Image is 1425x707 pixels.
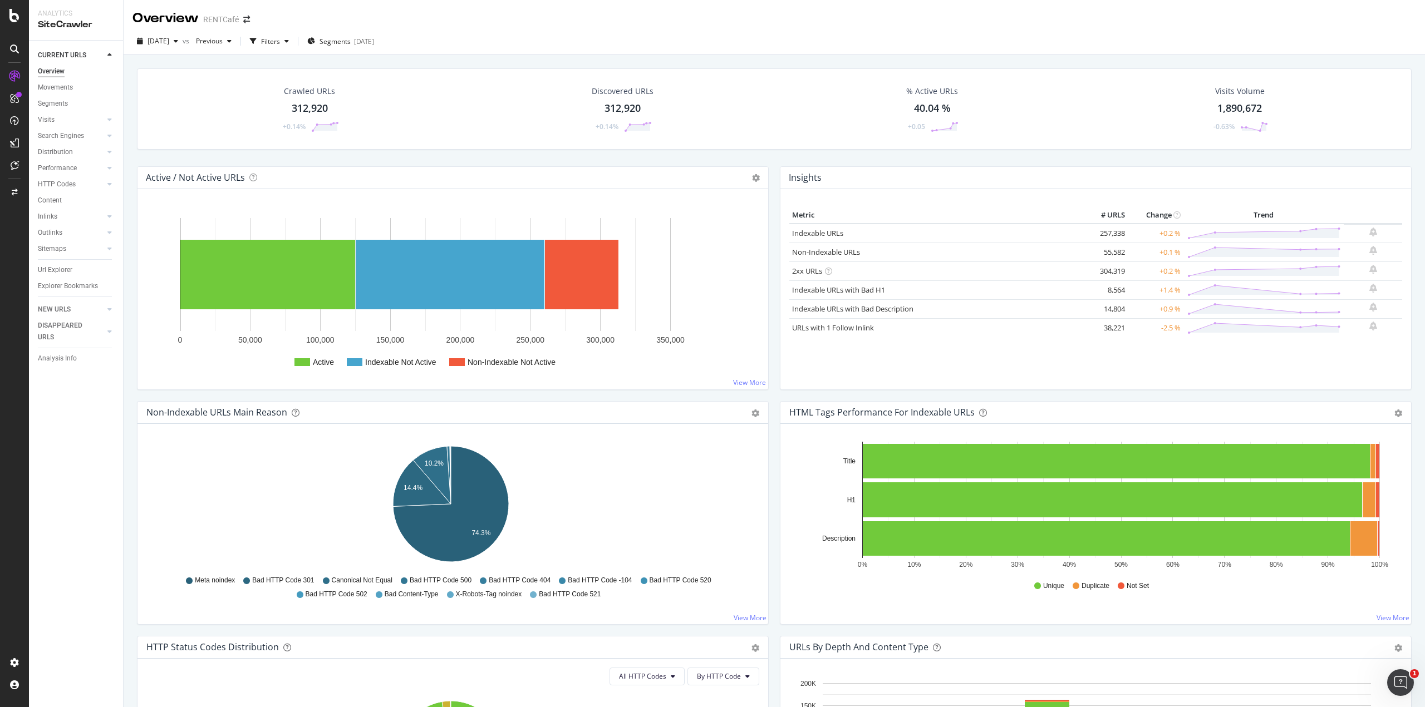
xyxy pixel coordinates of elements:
a: HTTP Codes [38,179,104,190]
div: Sitemaps [38,243,66,255]
span: Not Set [1127,581,1149,591]
a: Search Engines [38,130,104,142]
text: 100% [1371,561,1388,568]
a: Analysis Info [38,353,115,364]
div: +0.05 [908,122,925,131]
div: +0.14% [596,122,618,131]
span: 2025 Aug. 20th [148,36,169,46]
span: Previous [191,36,223,46]
div: Search Engines [38,130,84,142]
text: 0% [858,561,868,568]
span: vs [183,36,191,46]
div: Distribution [38,146,73,158]
text: 74.3% [471,529,490,537]
a: Inlinks [38,211,104,223]
text: Non-Indexable Not Active [468,358,556,367]
span: Bad HTTP Code -104 [568,576,632,585]
div: Visits Volume [1215,86,1265,97]
div: +0.14% [283,122,306,131]
text: 70% [1218,561,1231,568]
a: Distribution [38,146,104,158]
div: Visits [38,114,55,126]
div: URLs by Depth and Content Type [789,641,928,652]
span: Meta noindex [195,576,235,585]
a: Movements [38,82,115,93]
div: Movements [38,82,73,93]
div: 40.04 % [914,101,951,116]
text: 150,000 [376,335,405,344]
div: A chart. [146,442,755,571]
span: 1 [1410,669,1419,678]
div: Segments [38,98,68,110]
text: 30% [1011,561,1024,568]
a: View More [733,378,766,387]
a: URLs with 1 Follow Inlink [792,323,874,333]
div: gear [1394,644,1402,652]
div: HTTP Status Codes Distribution [146,641,279,652]
i: Options [752,174,760,182]
a: Explorer Bookmarks [38,280,115,292]
td: +1.4 % [1128,280,1183,299]
div: Url Explorer [38,264,72,276]
a: Performance [38,162,104,174]
div: SiteCrawler [38,18,114,31]
div: gear [751,409,759,417]
div: NEW URLS [38,304,71,315]
text: 350,000 [656,335,685,344]
div: A chart. [789,442,1398,571]
div: bell-plus [1369,322,1377,330]
span: Bad HTTP Code 301 [252,576,314,585]
td: 38,221 [1083,318,1128,337]
iframe: Intercom live chat [1387,669,1414,696]
div: % Active URLs [906,86,958,97]
text: 100,000 [306,335,335,344]
a: Sitemaps [38,243,104,255]
td: +0.2 % [1128,261,1183,280]
a: View More [734,613,766,622]
text: Active [313,358,334,367]
div: bell-plus [1369,246,1377,255]
div: arrow-right-arrow-left [243,16,250,23]
div: Inlinks [38,211,57,223]
div: Outlinks [38,227,62,239]
button: All HTTP Codes [610,668,685,685]
span: Bad Content-Type [385,590,439,599]
h4: Active / Not Active URLs [146,170,245,185]
td: +0.2 % [1128,224,1183,243]
svg: A chart. [146,207,760,380]
div: bell-plus [1369,303,1377,312]
div: 1,890,672 [1217,101,1262,116]
div: bell-plus [1369,228,1377,236]
span: Bad HTTP Code 520 [650,576,711,585]
td: 14,804 [1083,299,1128,318]
div: CURRENT URLS [38,50,86,61]
text: 40% [1063,561,1076,568]
a: View More [1377,613,1409,622]
a: NEW URLS [38,304,104,315]
span: Bad HTTP Code 500 [410,576,471,585]
a: Content [38,195,115,206]
button: Filters [245,32,293,50]
span: Bad HTTP Code 521 [539,590,601,599]
div: Analytics [38,9,114,18]
a: Visits [38,114,104,126]
button: Previous [191,32,236,50]
text: Indexable Not Active [365,358,436,367]
td: 304,319 [1083,261,1128,280]
div: Overview [38,66,65,77]
text: 50,000 [238,335,262,344]
th: # URLS [1083,207,1128,224]
div: Performance [38,162,77,174]
td: +0.1 % [1128,243,1183,261]
text: 80% [1270,561,1283,568]
div: Discovered URLs [592,86,653,97]
span: Bad HTTP Code 404 [489,576,551,585]
text: 200,000 [446,335,475,344]
div: HTML Tags Performance for Indexable URLs [789,407,975,418]
th: Change [1128,207,1183,224]
div: Content [38,195,62,206]
td: 8,564 [1083,280,1128,299]
span: By HTTP Code [697,671,741,681]
button: [DATE] [132,32,183,50]
text: 250,000 [516,335,544,344]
